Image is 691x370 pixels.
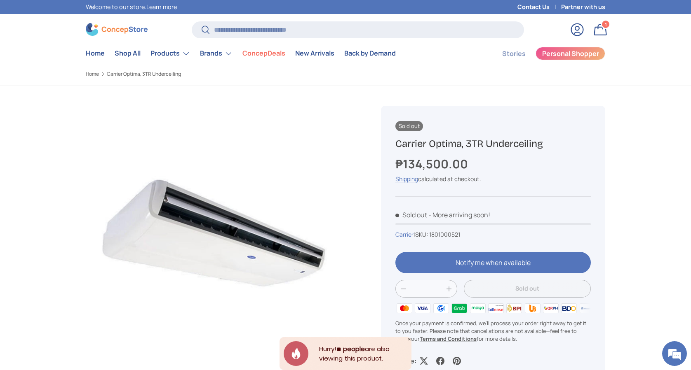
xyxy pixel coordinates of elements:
[395,302,414,314] img: master
[561,2,605,12] a: Partner with us
[200,45,233,62] a: Brands
[395,156,470,172] strong: ₱134,500.00
[414,302,432,314] img: visa
[542,50,599,57] span: Personal Shopper
[414,230,460,238] span: |
[295,45,334,61] a: New Arrivals
[344,45,396,61] a: Back by Demand
[86,45,396,62] nav: Primary
[517,2,561,12] a: Contact Us
[107,72,181,77] a: Carrier Optima, 3TR Underceiling
[150,45,190,62] a: Products
[487,302,505,314] img: billease
[536,47,605,60] a: Personal Shopper
[578,302,597,314] img: metrobank
[464,280,591,298] button: Sold out
[428,210,490,219] p: - More arriving soon!
[482,45,605,62] nav: Secondary
[395,230,414,238] a: Carrier
[146,3,177,11] a: Learn more
[395,175,418,183] a: Shipping
[468,302,487,314] img: maya
[86,45,105,61] a: Home
[395,137,591,150] h1: Carrier Optima, 3TR Underceiling
[195,45,237,62] summary: Brands
[420,335,477,342] a: Terms and Conditions
[86,70,361,78] nav: Breadcrumbs
[395,210,427,219] span: Sold out
[242,45,285,61] a: ConcepDeals
[450,302,468,314] img: grabpay
[86,2,177,12] p: Welcome to our store.
[407,337,411,341] div: Close
[86,72,99,77] a: Home
[505,302,523,314] img: bpi
[395,121,423,131] span: Sold out
[86,23,148,36] img: ConcepStore
[605,21,607,27] span: 1
[395,319,591,343] p: Once your payment is confirmed, we'll process your order right away to get it to you faster. Plea...
[86,106,341,361] media-gallery: Gallery Viewer
[542,302,560,314] img: qrph
[432,302,450,314] img: gcash
[523,302,541,314] img: ubp
[560,302,578,314] img: bdo
[502,46,526,62] a: Stories
[146,45,195,62] summary: Products
[395,175,591,183] div: calculated at checkout.
[429,230,460,238] span: 1801000521
[415,230,428,238] span: SKU:
[115,45,141,61] a: Shop All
